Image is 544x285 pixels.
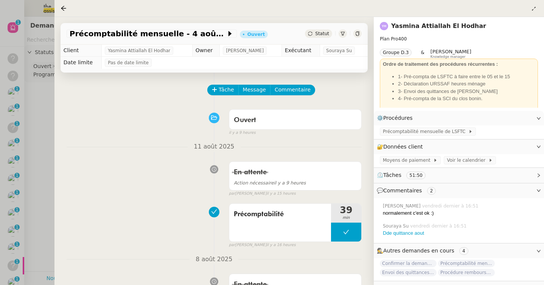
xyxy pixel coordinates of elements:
[234,180,274,186] span: Action nécessaire
[207,85,239,95] button: Tâche
[331,206,361,215] span: 39
[398,73,535,81] li: 1- Pré-compta de LSFTC à faire entre le 05 et le 15
[234,209,326,220] span: Précomptabilité
[377,172,432,178] span: ⏲️
[234,180,306,186] span: il y a 9 heures
[315,31,329,36] span: Statut
[380,22,388,30] img: svg
[383,230,424,236] a: Dde quittance aout
[234,117,256,124] span: Ouvert
[374,243,544,258] div: 🕵️Autres demandes en cours 4
[229,130,256,136] span: il y a 9 heures
[398,80,535,88] li: 2- Déclaration URSSAF heures ménage
[383,128,468,135] span: Précomptabilité mensuelle de LSFTC
[383,61,498,67] strong: Ordre de traitement des procédures récurrentes :
[247,32,265,37] div: Ouvert
[383,156,433,164] span: Moyens de paiement
[377,248,471,254] span: 🕵️
[383,144,423,150] span: Données client
[374,111,544,125] div: ⚙️Procédures
[267,242,296,248] span: il y a 16 heures
[326,47,352,54] span: Souraya Su
[380,49,412,56] nz-tag: Groupe D.3
[377,187,439,194] span: 💬
[281,45,320,57] td: Exécutant
[377,142,426,151] span: 🔐
[427,187,436,195] nz-tag: 2
[188,142,240,152] span: 11 août 2025
[421,49,424,59] span: &
[459,247,468,255] nz-tag: 4
[383,209,538,217] div: normalement c'est ok :)
[438,260,495,267] span: Précomptabilité mensuelle de la SCI du Clos Bonin - [DATE]
[243,85,266,94] span: Message
[380,269,437,276] span: Envoi des quittances mensuelles - 5 juillet 2025
[431,49,471,54] span: [PERSON_NAME]
[383,187,422,194] span: Commentaires
[108,59,149,67] span: Pas de date limite
[61,45,102,57] td: Client
[374,183,544,198] div: 💬Commentaires 2
[383,248,454,254] span: Autres demandes en cours
[380,260,437,267] span: Confirmer la demande de raccordement à la fibre
[229,242,296,248] small: [PERSON_NAME]
[192,45,220,57] td: Owner
[447,156,488,164] span: Voir le calendrier
[398,95,535,102] li: 4- Pré-compta de la SCI du clos bonin.
[383,115,413,121] span: Procédures
[380,36,398,42] span: Plan Pro
[374,139,544,154] div: 🔐Données client
[383,223,410,229] span: Souraya Su
[431,55,466,59] span: Knowledge manager
[431,49,471,59] app-user-label: Knowledge manager
[275,85,311,94] span: Commentaire
[229,242,235,248] span: par
[238,85,270,95] button: Message
[377,114,416,122] span: ⚙️
[383,172,401,178] span: Tâches
[391,22,486,29] a: Yasmina Attiallah El Hodhar
[438,269,495,276] span: Procédure remboursement Navigo de Lyna
[229,191,235,197] span: par
[406,172,426,179] nz-tag: 51:50
[108,47,170,54] span: Yasmina Attiallah El Hodhar
[374,168,544,183] div: ⏲️Tâches 51:50
[226,47,264,54] span: [PERSON_NAME]
[398,88,535,95] li: 3- Envoi des quittances de [PERSON_NAME]
[70,30,226,37] span: Précomptabilité mensuelle - 4 août 2025
[270,85,315,95] button: Commentaire
[383,203,422,209] span: [PERSON_NAME]
[234,169,267,176] span: En attente
[331,215,361,221] span: min
[398,36,407,42] span: 400
[267,191,296,197] span: il y a 15 heures
[190,254,238,265] span: 8 août 2025
[422,203,480,209] span: vendredi dernier à 16:51
[219,85,234,94] span: Tâche
[410,223,468,229] span: vendredi dernier à 16:51
[61,57,102,69] td: Date limite
[229,191,296,197] small: [PERSON_NAME]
